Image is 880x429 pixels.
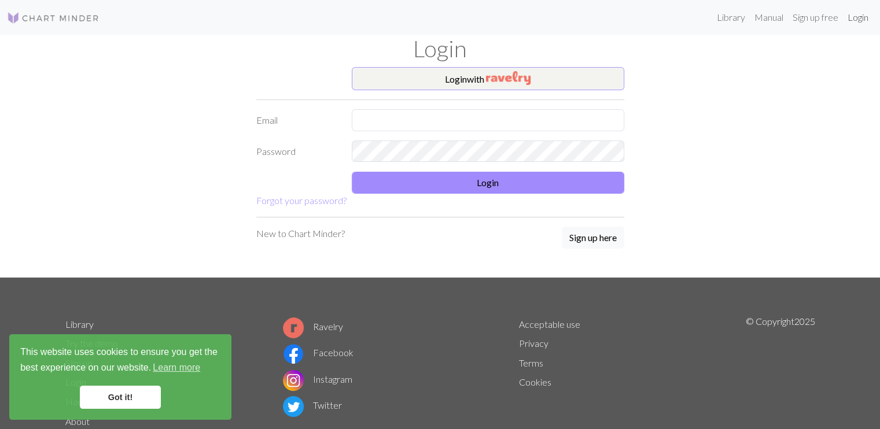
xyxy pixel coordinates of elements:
[283,321,343,332] a: Ravelry
[256,227,345,241] p: New to Chart Minder?
[249,140,345,162] label: Password
[65,416,90,427] a: About
[519,338,548,349] a: Privacy
[283,396,304,417] img: Twitter logo
[80,386,161,409] a: dismiss cookie message
[843,6,873,29] a: Login
[65,319,94,330] a: Library
[352,67,624,90] button: Loginwith
[519,319,580,330] a: Acceptable use
[283,373,352,384] a: Instagram
[7,11,100,25] img: Logo
[519,376,551,387] a: Cookies
[58,35,822,62] h1: Login
[562,227,624,250] a: Sign up here
[562,227,624,249] button: Sign up here
[519,357,543,368] a: Terms
[283,343,304,364] img: Facebook logo
[788,6,843,29] a: Sign up free
[712,6,750,29] a: Library
[20,345,220,376] span: This website uses cookies to ensure you get the best experience on our website.
[486,71,531,85] img: Ravelry
[750,6,788,29] a: Manual
[283,317,304,338] img: Ravelry logo
[283,347,354,358] a: Facebook
[352,172,624,194] button: Login
[249,109,345,131] label: Email
[151,359,202,376] a: learn more about cookies
[283,370,304,391] img: Instagram logo
[9,334,231,420] div: cookieconsent
[283,400,342,410] a: Twitter
[256,195,347,206] a: Forgot your password?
